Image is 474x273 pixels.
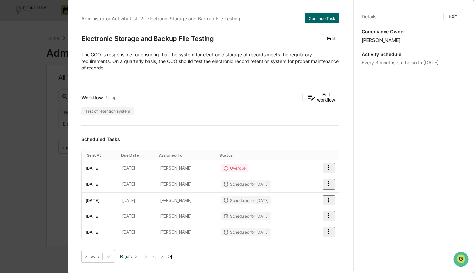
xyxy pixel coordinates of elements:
td: [DATE] [82,193,118,208]
td: [DATE] [82,224,118,240]
div: Scheduled for [DATE] [221,228,271,236]
td: [DATE] [118,176,156,192]
button: Start new chat [113,53,121,61]
span: Page 1 of 3 [120,254,138,259]
span: Workflow [81,95,103,100]
div: We're available if you need us! [23,57,84,63]
a: Powered byPylon [47,112,80,117]
td: [DATE] [82,208,118,224]
a: 🗄️Attestations [45,81,85,93]
div: Toggle SortBy [121,153,154,158]
span: Data Lookup [13,96,42,103]
td: [DATE] [82,160,118,176]
span: Attestations [55,83,82,90]
iframe: Open customer support [453,251,471,269]
td: [DATE] [118,208,156,224]
div: Start new chat [23,51,109,57]
div: Overdue [221,164,248,172]
p: How can we help? [7,14,121,24]
td: [DATE] [118,193,156,208]
div: Toggle SortBy [159,153,214,158]
div: Test of retention system [81,107,134,115]
div: [PERSON_NAME] [362,37,461,43]
td: [DATE] [118,224,156,240]
td: [PERSON_NAME] [156,208,217,224]
button: Edit workflow [302,93,339,102]
img: 1746055101610-c473b297-6a78-478c-a979-82029cc54cd1 [7,51,19,63]
p: Activity Schedule [362,51,461,57]
td: [PERSON_NAME] [156,193,217,208]
input: Clear [17,30,109,37]
td: [DATE] [82,176,118,192]
div: Toggle SortBy [219,153,305,158]
div: Administrator Activity List [81,16,137,21]
div: 🖐️ [7,84,12,89]
div: Electronic Storage and Backup File Testing [81,35,214,43]
div: Scheduled for [DATE] [221,196,271,204]
p: Compliance Owner [362,29,461,34]
span: 1 step [106,95,116,100]
td: [PERSON_NAME] [156,160,217,176]
div: Toggle SortBy [87,153,116,158]
span: Pylon [66,112,80,117]
button: > [159,254,165,259]
div: 🗄️ [48,84,53,89]
span: ​The CCO is responsible for ensuring that the system for electronic storage of records meets the ... [81,52,339,70]
span: Preclearance [13,83,43,90]
a: 🔎Data Lookup [4,93,44,105]
h3: Scheduled Tasks [81,136,339,142]
button: Edit [322,34,339,43]
button: |< [143,254,150,259]
div: Every 3 months on the sixth [DATE] [362,60,461,65]
button: Edit [443,12,461,21]
button: >| [166,254,174,259]
td: [DATE] [118,160,156,176]
div: Details [362,14,376,19]
button: Continue Task [305,13,339,23]
td: [PERSON_NAME] [156,224,217,240]
button: < [151,254,158,259]
a: 🖐️Preclearance [4,81,45,93]
div: 🔎 [7,97,12,102]
div: Electronic Storage and Backup File Testing [147,16,240,21]
td: [PERSON_NAME] [156,176,217,192]
div: Scheduled for [DATE] [221,212,271,220]
div: Scheduled for [DATE] [221,180,271,188]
